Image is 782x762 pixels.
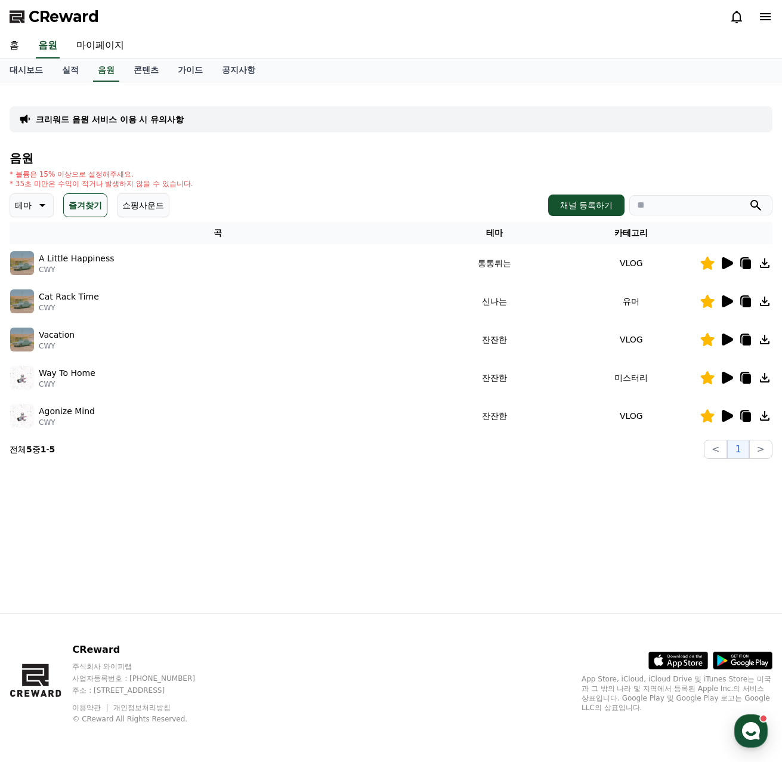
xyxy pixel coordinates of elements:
[563,244,700,282] td: VLOG
[704,440,727,459] button: <
[39,380,95,389] p: CWY
[426,244,562,282] td: 통통튀는
[39,418,95,427] p: CWY
[39,367,95,380] p: Way To Home
[426,359,562,397] td: 잔잔한
[426,282,562,320] td: 신나는
[72,662,218,671] p: 주식회사 와이피랩
[749,440,772,459] button: >
[10,193,54,217] button: 테마
[727,440,749,459] button: 1
[72,674,218,683] p: 사업자등록번호 : [PHONE_NUMBER]
[72,686,218,695] p: 주소 : [STREET_ADDRESS]
[212,59,265,82] a: 공지사항
[168,59,212,82] a: 가이드
[41,445,47,454] strong: 1
[426,222,562,244] th: 테마
[39,405,95,418] p: Agonize Mind
[426,397,562,435] td: 잔잔한
[563,397,700,435] td: VLOG
[39,303,99,313] p: CWY
[29,7,99,26] span: CReward
[63,193,107,217] button: 즐겨찾기
[10,328,34,351] img: music
[36,113,184,125] a: 크리워드 음원 서비스 이용 시 유의사항
[26,445,32,454] strong: 5
[548,195,625,216] button: 채널 등록하기
[10,404,34,428] img: music
[563,282,700,320] td: 유머
[563,222,700,244] th: 카테고리
[36,33,60,58] a: 음원
[39,252,115,265] p: A Little Happiness
[10,7,99,26] a: CReward
[67,33,134,58] a: 마이페이지
[10,289,34,313] img: music
[113,704,171,712] a: 개인정보처리방침
[10,251,34,275] img: music
[39,291,99,303] p: Cat Rack Time
[50,445,55,454] strong: 5
[10,366,34,390] img: music
[117,193,169,217] button: 쇼핑사운드
[10,169,193,179] p: * 볼륨은 15% 이상으로 설정해주세요.
[72,714,218,724] p: © CReward All Rights Reserved.
[582,674,772,712] p: App Store, iCloud, iCloud Drive 및 iTunes Store는 미국과 그 밖의 나라 및 지역에서 등록된 Apple Inc.의 서비스 상표입니다. Goo...
[10,152,772,165] h4: 음원
[52,59,88,82] a: 실적
[72,643,218,657] p: CReward
[124,59,168,82] a: 콘텐츠
[10,222,426,244] th: 곡
[10,443,55,455] p: 전체 중 -
[10,179,193,189] p: * 35초 미만은 수익이 적거나 발생하지 않을 수 있습니다.
[93,59,119,82] a: 음원
[426,320,562,359] td: 잔잔한
[72,704,110,712] a: 이용약관
[563,320,700,359] td: VLOG
[39,265,115,274] p: CWY
[15,197,32,214] p: 테마
[39,341,75,351] p: CWY
[39,329,75,341] p: Vacation
[563,359,700,397] td: 미스터리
